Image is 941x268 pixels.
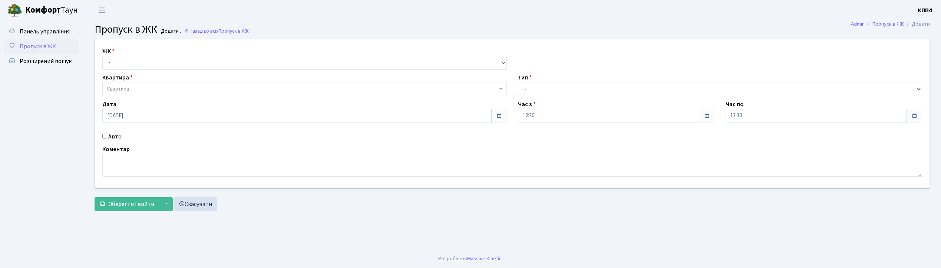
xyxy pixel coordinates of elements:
[438,255,503,263] div: Розроблено .
[4,39,78,54] a: Пропуск в ЖК
[109,200,154,208] span: Зберегти і вийти
[518,73,532,82] label: Тип
[518,100,536,109] label: Час з
[20,27,70,36] span: Панель управління
[95,197,159,211] button: Зберегти і вийти
[4,54,78,69] a: Розширений пошук
[840,16,941,32] nav: breadcrumb
[102,73,133,82] label: Квартира
[25,4,78,17] span: Таун
[218,27,249,35] span: Пропуск в ЖК
[918,6,932,15] a: КПП4
[4,24,78,39] a: Панель управління
[20,42,56,50] span: Пропуск в ЖК
[102,100,116,109] label: Дата
[174,197,217,211] a: Скасувати
[107,85,129,93] span: Квартира
[851,20,865,28] a: Admin
[467,255,502,262] a: Massive Kinetic
[918,6,932,14] b: КПП4
[95,22,157,37] span: Пропуск в ЖК
[102,47,115,56] label: ЖК
[904,20,930,28] li: Додати
[25,4,61,16] b: Комфорт
[7,3,22,18] img: logo.png
[102,145,130,154] label: Коментар
[184,27,249,35] a: Назад до всіхПропуск в ЖК
[872,20,904,28] a: Пропуск в ЖК
[93,4,111,16] button: Переключити навігацію
[726,100,744,109] label: Час по
[159,28,181,35] small: Додати .
[20,57,72,65] span: Розширений пошук
[108,132,122,141] label: Авто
